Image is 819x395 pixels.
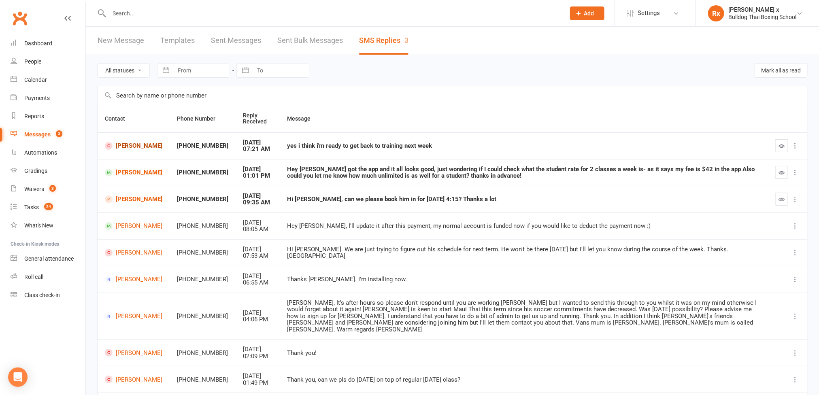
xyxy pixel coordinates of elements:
a: Tasks 24 [11,198,85,217]
div: Hi [PERSON_NAME]. We are just trying to figure out his schedule for next term. He won't be there ... [287,246,761,259]
span: 3 [49,185,56,192]
input: Search... [107,8,560,19]
div: Thank you! [287,350,761,357]
a: Automations [11,144,85,162]
div: [DATE] [243,310,273,316]
th: Phone Number [170,105,236,132]
div: [DATE] [243,346,273,353]
span: 3 [56,130,62,137]
a: Templates [160,27,195,55]
a: Clubworx [10,8,30,28]
div: [PHONE_NUMBER] [177,313,228,320]
div: 3 [404,36,408,45]
div: Automations [24,149,57,156]
div: [DATE] [243,166,273,173]
a: [PERSON_NAME] [105,195,162,203]
a: Payments [11,89,85,107]
a: Roll call [11,268,85,286]
th: Message [280,105,768,132]
div: 08:05 AM [243,226,273,233]
div: 02:09 PM [243,353,273,360]
a: What's New [11,217,85,235]
a: Dashboard [11,34,85,53]
a: Class kiosk mode [11,286,85,304]
div: [PHONE_NUMBER] [177,142,228,149]
div: 09:35 AM [243,199,273,206]
input: From [173,64,230,77]
div: 01:49 PM [243,380,273,387]
div: Messages [24,131,51,138]
div: Dashboard [24,40,52,47]
a: Messages 3 [11,125,85,144]
th: Contact [98,105,170,132]
div: [PHONE_NUMBER] [177,276,228,283]
div: People [24,58,41,65]
div: 06:55 AM [243,279,273,286]
a: Gradings [11,162,85,180]
div: [PERSON_NAME], It's after hours so please don't respond until you are working [PERSON_NAME] but I... [287,299,761,333]
div: Roll call [24,274,43,280]
div: [DATE] [243,246,273,253]
button: Add [570,6,604,20]
div: [DATE] [243,273,273,280]
a: People [11,53,85,71]
div: General attendance [24,255,74,262]
a: General attendance kiosk mode [11,250,85,268]
div: [DATE] [243,219,273,226]
div: 07:53 AM [243,253,273,259]
div: Reports [24,113,44,119]
a: Sent Messages [211,27,261,55]
a: New Message [98,27,144,55]
a: SMS Replies3 [359,27,408,55]
div: [DATE] [243,373,273,380]
span: Settings [638,4,660,22]
div: Hey [PERSON_NAME], I'll update it after this payment, my normal account is funded now if you woul... [287,223,761,229]
a: [PERSON_NAME] [105,249,162,257]
a: [PERSON_NAME] [105,312,162,320]
div: Tasks [24,204,39,210]
a: Reports [11,107,85,125]
a: [PERSON_NAME] [105,349,162,357]
a: [PERSON_NAME] [105,376,162,383]
div: Thank you, can we pls do [DATE] on top of regular [DATE] class? [287,376,761,383]
div: Class check-in [24,292,60,298]
div: Bulldog Thai Boxing School [728,13,796,21]
input: To [253,64,309,77]
div: Gradings [24,168,47,174]
div: Hey [PERSON_NAME] got the app and it all looks good, just wondering if I could check what the stu... [287,166,761,179]
div: Open Intercom Messenger [8,367,28,387]
div: [PHONE_NUMBER] [177,350,228,357]
a: [PERSON_NAME] [105,142,162,150]
div: [PHONE_NUMBER] [177,196,228,203]
div: 04:06 PM [243,316,273,323]
a: [PERSON_NAME] [105,222,162,230]
a: [PERSON_NAME] [105,276,162,283]
div: 01:01 PM [243,172,273,179]
div: [DATE] [243,139,273,146]
div: What's New [24,222,53,229]
div: [PHONE_NUMBER] [177,249,228,256]
div: [PHONE_NUMBER] [177,223,228,229]
span: Add [584,10,594,17]
div: Rx [708,5,724,21]
span: 24 [44,203,53,210]
div: Waivers [24,186,44,192]
div: 07:21 AM [243,146,273,153]
div: Calendar [24,76,47,83]
input: Search by name or phone number [98,86,807,105]
div: [PHONE_NUMBER] [177,169,228,176]
div: [DATE] [243,193,273,200]
div: yes i think i'm ready to get back to training next week [287,142,761,149]
th: Reply Received [236,105,280,132]
div: Payments [24,95,50,101]
div: [PHONE_NUMBER] [177,376,228,383]
div: Hi [PERSON_NAME], can we please book him in for [DATE] 4:15? Thanks a lot [287,196,761,203]
div: [PERSON_NAME] x [728,6,796,13]
div: Thanks [PERSON_NAME]. I'm installing now. [287,276,761,283]
a: Calendar [11,71,85,89]
a: Waivers 3 [11,180,85,198]
button: Mark all as read [754,63,808,78]
a: [PERSON_NAME] [105,169,162,176]
a: Sent Bulk Messages [277,27,343,55]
